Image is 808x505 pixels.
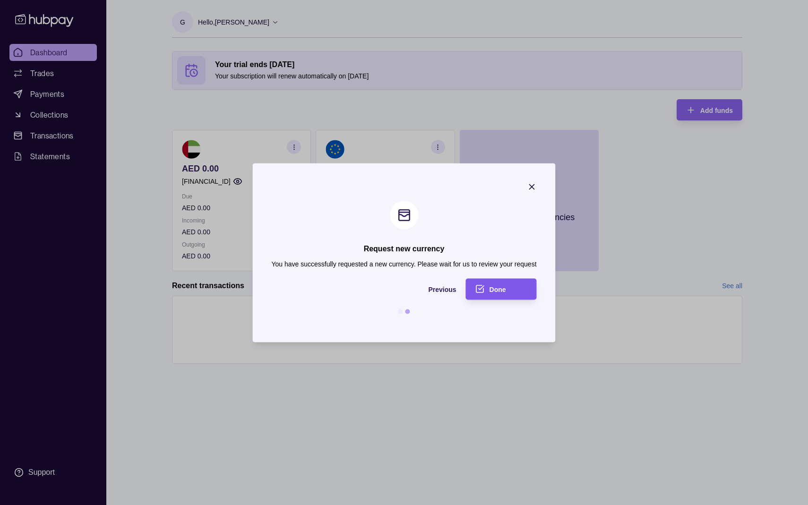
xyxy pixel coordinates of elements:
[428,286,456,293] span: Previous
[364,243,445,254] h2: Request new currency
[271,258,536,269] p: You have successfully requested a new currency. Please wait for us to review your request
[490,286,506,293] span: Done
[271,278,456,300] button: Previous
[466,278,537,300] button: Done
